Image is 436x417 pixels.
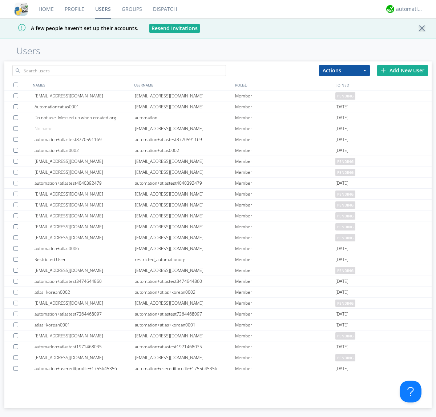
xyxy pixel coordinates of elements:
[335,158,355,165] span: pending
[132,80,234,90] div: USERNAME
[135,309,235,319] div: automation+atlastest7364468097
[335,178,348,189] span: [DATE]
[149,24,200,33] button: Resend Invitations
[235,341,335,352] div: Member
[235,287,335,297] div: Member
[235,221,335,232] div: Member
[235,145,335,156] div: Member
[335,191,355,198] span: pending
[335,134,348,145] span: [DATE]
[4,189,432,200] a: [EMAIL_ADDRESS][DOMAIN_NAME][EMAIL_ADDRESS][DOMAIN_NAME]Memberpending
[335,341,348,352] span: [DATE]
[335,101,348,112] span: [DATE]
[135,156,235,167] div: [EMAIL_ADDRESS][DOMAIN_NAME]
[235,210,335,221] div: Member
[35,232,135,243] div: [EMAIL_ADDRESS][DOMAIN_NAME]
[396,5,423,13] div: automation+atlas
[4,123,432,134] a: No name[EMAIL_ADDRESS][DOMAIN_NAME]Member[DATE]
[4,287,432,298] a: atlas+korean0002automation+atlas+korean0002Member[DATE]
[235,298,335,308] div: Member
[335,92,355,100] span: pending
[135,330,235,341] div: [EMAIL_ADDRESS][DOMAIN_NAME]
[135,145,235,156] div: automation+atlas0002
[35,156,135,167] div: [EMAIL_ADDRESS][DOMAIN_NAME]
[12,65,226,76] input: Search users
[335,254,348,265] span: [DATE]
[4,243,432,254] a: automation+atlas0006[EMAIL_ADDRESS][DOMAIN_NAME]Member[DATE]
[135,134,235,145] div: automation+atlastest8770591169
[335,112,348,123] span: [DATE]
[35,341,135,352] div: automation+atlastest1971468035
[135,254,235,265] div: restricted_automationorg
[35,243,135,254] div: automation+atlas0006
[35,287,135,297] div: atlas+korean0002
[335,332,355,340] span: pending
[135,276,235,286] div: automation+atlastest3474644860
[4,254,432,265] a: Restricted Userrestricted_automationorgMember[DATE]
[4,330,432,341] a: [EMAIL_ADDRESS][DOMAIN_NAME][EMAIL_ADDRESS][DOMAIN_NAME]Memberpending
[35,363,135,374] div: automation+usereditprofile+1755645356
[4,221,432,232] a: [EMAIL_ADDRESS][DOMAIN_NAME][EMAIL_ADDRESS][DOMAIN_NAME]Memberpending
[400,381,421,402] iframe: Toggle Customer Support
[235,232,335,243] div: Member
[4,320,432,330] a: atlas+korean0001automation+atlas+korean0001Member[DATE]
[35,298,135,308] div: [EMAIL_ADDRESS][DOMAIN_NAME]
[35,178,135,188] div: automation+atlastest4040392479
[35,167,135,177] div: [EMAIL_ADDRESS][DOMAIN_NAME]
[335,363,348,374] span: [DATE]
[235,265,335,276] div: Member
[4,101,432,112] a: Automation+atlas0001[EMAIL_ADDRESS][DOMAIN_NAME]Member[DATE]
[35,221,135,232] div: [EMAIL_ADDRESS][DOMAIN_NAME]
[4,200,432,210] a: [EMAIL_ADDRESS][DOMAIN_NAME][EMAIL_ADDRESS][DOMAIN_NAME]Memberpending
[35,134,135,145] div: automation+atlastest8770591169
[4,298,432,309] a: [EMAIL_ADDRESS][DOMAIN_NAME][EMAIL_ADDRESS][DOMAIN_NAME]Memberpending
[135,101,235,112] div: [EMAIL_ADDRESS][DOMAIN_NAME]
[235,330,335,341] div: Member
[235,112,335,123] div: Member
[4,134,432,145] a: automation+atlastest8770591169automation+atlastest8770591169Member[DATE]
[35,125,53,132] span: No name
[235,189,335,199] div: Member
[4,156,432,167] a: [EMAIL_ADDRESS][DOMAIN_NAME][EMAIL_ADDRESS][DOMAIN_NAME]Memberpending
[335,201,355,209] span: pending
[35,101,135,112] div: Automation+atlas0001
[135,298,235,308] div: [EMAIL_ADDRESS][DOMAIN_NAME]
[235,123,335,134] div: Member
[135,210,235,221] div: [EMAIL_ADDRESS][DOMAIN_NAME]
[235,243,335,254] div: Member
[335,80,436,90] div: JOINED
[35,265,135,276] div: [EMAIL_ADDRESS][DOMAIN_NAME]
[35,352,135,363] div: [EMAIL_ADDRESS][DOMAIN_NAME]
[135,341,235,352] div: automation+atlastest1971468035
[335,354,355,361] span: pending
[135,287,235,297] div: automation+atlas+korean0002
[335,320,348,330] span: [DATE]
[235,134,335,145] div: Member
[4,265,432,276] a: [EMAIL_ADDRESS][DOMAIN_NAME][EMAIL_ADDRESS][DOMAIN_NAME]Memberpending
[4,341,432,352] a: automation+atlastest1971468035automation+atlastest1971468035Member[DATE]
[135,200,235,210] div: [EMAIL_ADDRESS][DOMAIN_NAME]
[335,212,355,220] span: pending
[135,352,235,363] div: [EMAIL_ADDRESS][DOMAIN_NAME]
[335,145,348,156] span: [DATE]
[4,363,432,374] a: automation+usereditprofile+1755645356automation+usereditprofile+1755645356Member[DATE]
[4,232,432,243] a: [EMAIL_ADDRESS][DOMAIN_NAME][EMAIL_ADDRESS][DOMAIN_NAME]Memberpending
[4,352,432,363] a: [EMAIL_ADDRESS][DOMAIN_NAME][EMAIL_ADDRESS][DOMAIN_NAME]Memberpending
[233,80,335,90] div: ROLE
[235,363,335,374] div: Member
[335,169,355,176] span: pending
[4,112,432,123] a: Do not use. Messed up when created org.automationMember[DATE]
[381,68,386,73] img: plus.svg
[31,80,132,90] div: NAMES
[35,200,135,210] div: [EMAIL_ADDRESS][DOMAIN_NAME]
[135,320,235,330] div: automation+atlas+korean0001
[135,167,235,177] div: [EMAIL_ADDRESS][DOMAIN_NAME]
[4,276,432,287] a: automation+atlastest3474644860automation+atlastest3474644860Member[DATE]
[135,243,235,254] div: [EMAIL_ADDRESS][DOMAIN_NAME]
[4,145,432,156] a: automation+atlas0002automation+atlas0002Member[DATE]
[4,178,432,189] a: automation+atlastest4040392479automation+atlastest4040392479Member[DATE]
[135,189,235,199] div: [EMAIL_ADDRESS][DOMAIN_NAME]
[135,221,235,232] div: [EMAIL_ADDRESS][DOMAIN_NAME]
[15,3,28,16] img: cddb5a64eb264b2086981ab96f4c1ba7
[235,167,335,177] div: Member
